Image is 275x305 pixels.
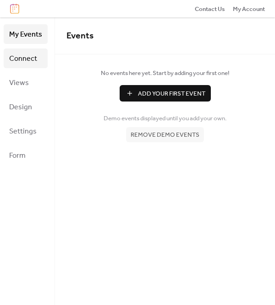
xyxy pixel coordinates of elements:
[9,149,26,163] span: Form
[195,5,225,14] span: Contact Us
[4,145,48,165] a: Form
[66,27,93,44] span: Events
[104,114,226,123] span: Demo events displayed until you add your own.
[4,73,48,92] a: Views
[138,89,205,98] span: Add Your First Event
[233,4,265,13] a: My Account
[4,24,48,44] a: My Events
[9,124,37,139] span: Settings
[120,85,211,102] button: Add Your First Event
[66,69,264,78] span: No events here yet. Start by adding your first one!
[126,127,204,142] button: Remove demo events
[9,76,29,90] span: Views
[9,100,32,114] span: Design
[4,97,48,117] a: Design
[4,48,48,68] a: Connect
[66,85,264,102] a: Add Your First Event
[10,4,19,14] img: logo
[9,27,42,42] span: My Events
[131,130,199,139] span: Remove demo events
[195,4,225,13] a: Contact Us
[4,121,48,141] a: Settings
[9,52,37,66] span: Connect
[233,5,265,14] span: My Account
